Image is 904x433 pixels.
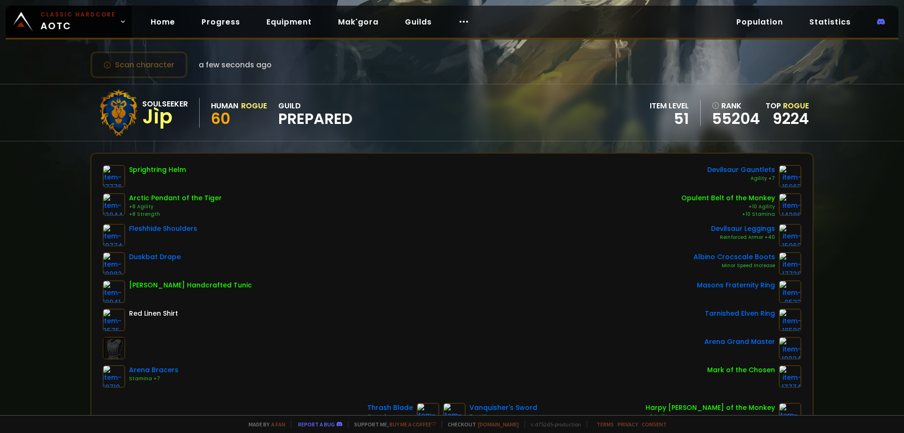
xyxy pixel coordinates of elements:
img: item-10774 [103,224,125,246]
div: Human [211,100,238,112]
span: Prepared [278,112,353,126]
div: Masons Fraternity Ring [697,280,775,290]
a: Mak'gora [331,12,386,32]
div: +8 Agility [129,203,222,211]
div: item level [650,100,689,112]
span: v. d752d5 - production [525,421,581,428]
a: Guilds [397,12,439,32]
a: Consent [642,421,667,428]
div: Arena Grand Master [704,337,775,347]
small: Classic Hardcore [40,10,116,19]
img: item-15291 [779,403,801,425]
div: Devilsaur Gauntlets [707,165,775,175]
img: item-10823 [443,403,466,425]
div: Duskbat Drape [129,252,181,262]
a: a fan [271,421,285,428]
div: Red Linen Shirt [129,309,178,319]
span: Rogue [783,100,809,111]
div: Crusader [367,413,413,420]
div: Mark of the Chosen [707,365,775,375]
a: Statistics [802,12,858,32]
img: item-17776 [103,165,125,188]
div: Fleshhide Shoulders [129,224,197,234]
img: item-17728 [779,252,801,275]
a: Equipment [259,12,319,32]
a: Privacy [618,421,638,428]
a: Population [729,12,791,32]
div: guild [278,100,353,126]
a: 9224 [773,108,809,129]
span: Support me, [348,421,436,428]
span: Made by [243,421,285,428]
span: AOTC [40,10,116,33]
span: 60 [211,108,230,129]
span: Checkout [442,421,519,428]
a: Classic HardcoreAOTC [6,6,132,38]
a: [DOMAIN_NAME] [478,421,519,428]
img: item-9533 [779,280,801,303]
img: item-17705 [417,403,439,425]
div: +4 Agility [646,413,775,420]
img: item-19982 [103,252,125,275]
img: item-18710 [103,365,125,388]
img: item-2575 [103,309,125,331]
div: rank [712,100,760,112]
div: Opulent Belt of the Monkey [681,193,775,203]
img: item-12044 [103,193,125,216]
a: Home [143,12,183,32]
img: item-15063 [779,165,801,188]
a: Terms [597,421,614,428]
div: +10 Stamina [681,211,775,218]
div: Agility +7 [707,175,775,182]
button: Scan character [90,51,187,78]
div: Tarnished Elven Ring [705,309,775,319]
div: Harpy [PERSON_NAME] of the Monkey [646,403,775,413]
div: Albino Crocscale Boots [694,252,775,262]
span: a few seconds ago [199,59,272,71]
div: Top [766,100,809,112]
div: [PERSON_NAME] Handcrafted Tunic [129,280,252,290]
div: Arctic Pendant of the Tiger [129,193,222,203]
div: Vanquisher's Sword [469,403,537,413]
div: Devilsaur Leggings [711,224,775,234]
img: item-14286 [779,193,801,216]
div: Stamina +7 [129,375,178,383]
img: item-17774 [779,365,801,388]
div: Sprightring Helm [129,165,186,175]
img: item-19024 [779,337,801,359]
div: Thrash Blade [367,403,413,413]
div: Reinforced Armor +40 [711,234,775,241]
img: item-18500 [779,309,801,331]
a: Progress [194,12,248,32]
a: Buy me a coffee [389,421,436,428]
div: Minor Speed Increase [694,262,775,270]
div: Rogue [241,100,267,112]
img: item-19041 [103,280,125,303]
img: item-15062 [779,224,801,246]
a: Report a bug [298,421,335,428]
div: Arena Bracers [129,365,178,375]
div: 51 [650,112,689,126]
div: +10 Agility [681,203,775,211]
div: Fiery Weapon [469,413,537,420]
div: Jìp [142,110,188,124]
a: 55204 [712,112,760,126]
div: +8 Strength [129,211,222,218]
div: Soulseeker [142,98,188,110]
